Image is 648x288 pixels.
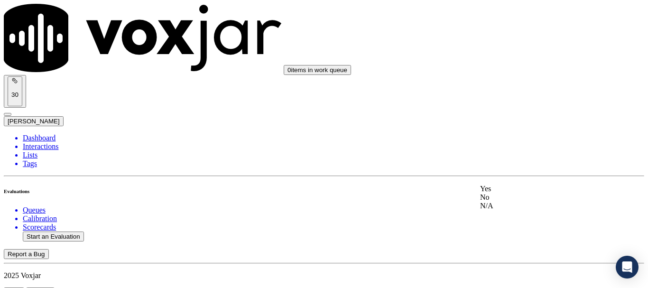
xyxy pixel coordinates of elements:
[480,193,601,202] div: No
[23,134,644,142] a: Dashboard
[284,65,351,75] button: 0items in work queue
[23,206,644,214] a: Queues
[4,271,644,280] p: 2025 Voxjar
[480,202,601,210] div: N/A
[4,75,26,108] button: 30
[23,159,644,168] a: Tags
[23,142,644,151] a: Interactions
[8,118,60,125] span: [PERSON_NAME]
[4,4,282,72] img: voxjar logo
[23,214,644,223] a: Calibration
[4,116,64,126] button: [PERSON_NAME]
[616,256,639,279] div: Open Intercom Messenger
[11,91,19,98] p: 30
[4,188,644,194] h6: Evaluations
[4,249,49,259] button: Report a Bug
[23,151,644,159] a: Lists
[8,76,22,106] button: 30
[480,185,601,193] div: Yes
[23,223,644,232] a: Scorecards
[23,232,84,242] button: Start an Evaluation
